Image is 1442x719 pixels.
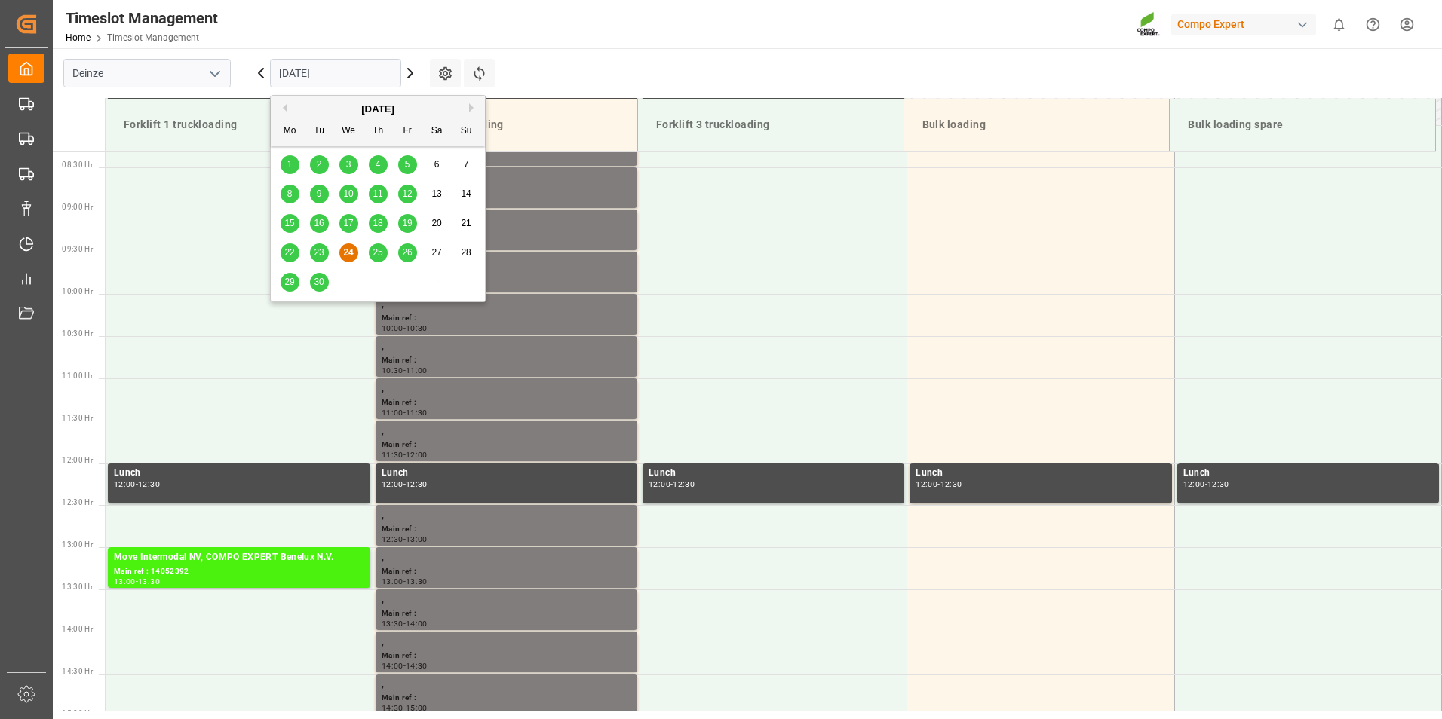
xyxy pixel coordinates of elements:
div: Lunch [1183,466,1433,481]
div: Fr [398,122,417,141]
div: - [136,481,138,488]
div: Choose Wednesday, September 3rd, 2025 [339,155,358,174]
div: 12:00 [649,481,670,488]
div: 12:00 [916,481,937,488]
div: Lunch [649,466,898,481]
button: Help Center [1356,8,1390,41]
span: 09:30 Hr [62,245,93,253]
div: Choose Wednesday, September 10th, 2025 [339,185,358,203]
span: 11 [373,188,382,199]
div: , [382,592,631,607]
div: , [382,508,631,523]
span: 17 [343,218,353,228]
div: Bulk loading spare [1182,111,1423,139]
span: 23 [314,247,324,258]
div: [DATE] [271,102,485,117]
div: 13:30 [406,578,428,585]
div: 12:00 [1183,481,1205,488]
span: 19 [402,218,412,228]
div: Choose Thursday, September 11th, 2025 [369,185,388,203]
div: - [403,409,406,416]
div: - [403,578,406,585]
div: , [382,677,631,692]
div: Choose Thursday, September 18th, 2025 [369,214,388,233]
div: Main ref : [382,607,631,620]
div: 14:30 [406,662,428,669]
div: We [339,122,358,141]
span: 13:30 Hr [62,583,93,591]
span: 26 [402,247,412,258]
div: 12:30 [940,481,962,488]
div: Tu [310,122,329,141]
div: Main ref : [382,354,631,367]
div: 12:30 [406,481,428,488]
div: 12:00 [382,481,403,488]
div: Choose Tuesday, September 23rd, 2025 [310,243,329,262]
div: Main ref : [382,270,631,283]
div: Forklift 1 truckloading [118,111,359,139]
span: 28 [461,247,471,258]
button: show 0 new notifications [1322,8,1356,41]
div: , [382,297,631,312]
span: 15 [284,218,294,228]
a: Home [66,32,91,43]
div: 13:00 [382,578,403,585]
span: 25 [373,247,382,258]
div: , [382,635,631,650]
div: Forklift 2 truckloading [384,111,625,139]
div: Main ref : [382,565,631,578]
div: Timeslot Management [66,7,218,29]
div: Compo Expert [1171,14,1316,35]
span: 11:30 Hr [62,414,93,422]
div: Main ref : [382,523,631,536]
div: , [382,381,631,396]
div: 12:30 [673,481,695,488]
span: 08:30 Hr [62,161,93,169]
div: Choose Saturday, September 20th, 2025 [428,214,446,233]
div: 11:00 [406,367,428,374]
div: 15:00 [406,705,428,711]
input: DD.MM.YYYY [270,59,401,87]
div: Choose Monday, September 1st, 2025 [281,155,299,174]
div: Choose Tuesday, September 9th, 2025 [310,185,329,203]
div: Lunch [382,466,631,481]
span: 12:00 Hr [62,456,93,464]
div: 14:00 [406,620,428,627]
span: 4 [376,159,381,170]
div: Main ref : [382,650,631,662]
div: 13:30 [138,578,160,585]
button: open menu [203,62,226,85]
div: 12:00 [406,451,428,458]
span: 24 [343,247,353,258]
div: Choose Saturday, September 13th, 2025 [428,185,446,203]
div: 12:30 [1207,481,1229,488]
span: 12 [402,188,412,199]
span: 16 [314,218,324,228]
div: - [403,325,406,332]
div: Choose Friday, September 12th, 2025 [398,185,417,203]
span: 22 [284,247,294,258]
div: - [403,367,406,374]
div: 13:00 [114,578,136,585]
div: - [403,620,406,627]
span: 21 [461,218,471,228]
div: Choose Tuesday, September 16th, 2025 [310,214,329,233]
div: Main ref : [382,185,631,198]
div: Main ref : 14052392 [114,565,364,578]
div: - [403,481,406,488]
div: - [403,451,406,458]
span: 1 [287,159,293,170]
div: 10:30 [406,325,428,332]
div: Choose Friday, September 19th, 2025 [398,214,417,233]
div: Main ref : [382,228,631,240]
span: 14:30 Hr [62,667,93,675]
div: month 2025-09 [275,150,481,297]
div: , [382,213,631,228]
div: - [403,662,406,669]
div: Choose Sunday, September 21st, 2025 [457,214,476,233]
div: , [382,255,631,270]
img: Screenshot%202023-09-29%20at%2010.02.21.png_1712312052.png [1137,11,1161,38]
span: 13:00 Hr [62,540,93,549]
div: Choose Friday, September 5th, 2025 [398,155,417,174]
div: 13:00 [406,536,428,543]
